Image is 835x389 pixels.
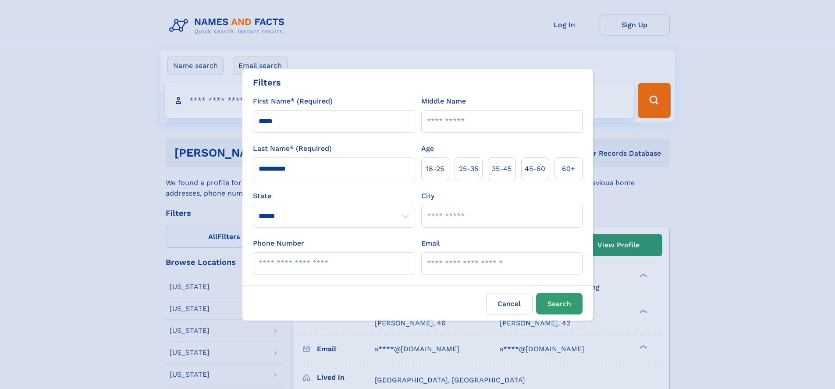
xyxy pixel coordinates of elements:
[459,164,478,174] span: 25‑35
[253,96,333,107] label: First Name* (Required)
[426,164,444,174] span: 18‑25
[253,238,304,249] label: Phone Number
[421,238,440,249] label: Email
[486,293,533,314] label: Cancel
[253,143,332,154] label: Last Name* (Required)
[562,164,575,174] span: 60+
[421,191,434,201] label: City
[525,164,545,174] span: 45‑60
[421,96,466,107] label: Middle Name
[253,76,281,89] div: Filters
[253,191,414,201] label: State
[536,293,583,314] button: Search
[492,164,512,174] span: 35‑45
[421,143,434,154] label: Age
